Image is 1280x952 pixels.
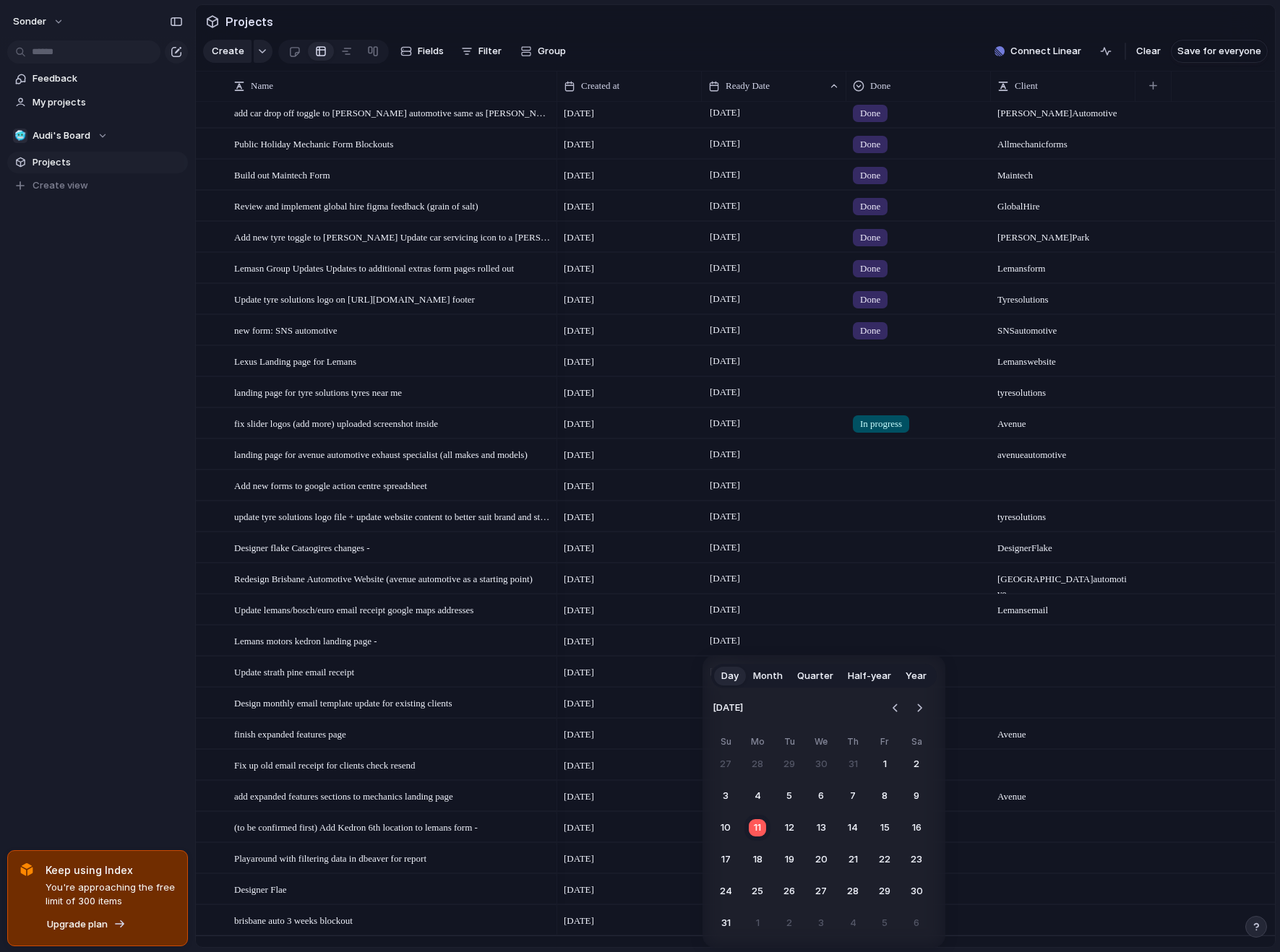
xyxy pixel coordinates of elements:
[776,878,802,904] button: Tuesday, August 26th, 2025
[744,735,770,751] th: Monday
[872,910,898,936] button: Friday, September 5th, 2025
[840,783,866,809] button: Thursday, August 7th, 2025
[746,665,790,688] button: Month
[808,735,834,751] th: Wednesday
[840,815,866,841] button: Thursday, August 14th, 2025
[903,751,929,777] button: Saturday, August 2nd, 2025
[713,783,739,809] button: Sunday, August 3rd, 2025
[872,751,898,777] button: Friday, August 1st, 2025
[840,878,866,904] button: Thursday, August 28th, 2025
[808,783,834,809] button: Wednesday, August 6th, 2025
[885,698,906,718] button: Go to the Previous Month
[840,910,866,936] button: Thursday, September 4th, 2025
[713,815,739,841] button: Sunday, August 10th, 2025
[744,878,770,904] button: Monday, August 25th, 2025
[840,735,866,751] th: Thursday
[776,847,802,873] button: Tuesday, August 19th, 2025
[744,751,770,777] button: Monday, July 28th, 2025
[808,878,834,904] button: Wednesday, August 27th, 2025
[872,847,898,873] button: Friday, August 22nd, 2025
[909,698,929,718] button: Go to the Next Month
[903,847,929,873] button: Saturday, August 23rd, 2025
[713,735,929,936] table: August 2025
[906,669,927,683] span: Year
[872,815,898,841] button: Friday, August 15th, 2025
[903,783,929,809] button: Saturday, August 9th, 2025
[808,847,834,873] button: Wednesday, August 20th, 2025
[744,847,770,873] button: Monday, August 18th, 2025
[744,910,770,936] button: Monday, September 1st, 2025
[840,847,866,873] button: Thursday, August 21st, 2025
[744,815,770,841] button: Today, Monday, August 11th, 2025
[776,910,802,936] button: Tuesday, September 2nd, 2025
[713,751,739,777] button: Sunday, July 27th, 2025
[790,665,841,688] button: Quarter
[776,815,802,841] button: Tuesday, August 12th, 2025
[808,910,834,936] button: Wednesday, September 3rd, 2025
[903,815,929,841] button: Saturday, August 16th, 2025
[776,751,802,777] button: Tuesday, July 29th, 2025
[903,735,929,751] th: Saturday
[744,783,770,809] button: Monday, August 4th, 2025
[721,669,739,683] span: Day
[841,665,898,688] button: Half-year
[776,735,802,751] th: Tuesday
[903,910,929,936] button: Saturday, September 6th, 2025
[840,751,866,777] button: Thursday, July 31st, 2025
[872,783,898,809] button: Friday, August 8th, 2025
[848,669,891,683] span: Half-year
[797,669,833,683] span: Quarter
[903,878,929,904] button: Saturday, August 30th, 2025
[713,878,739,904] button: Sunday, August 24th, 2025
[776,783,802,809] button: Tuesday, August 5th, 2025
[714,665,746,688] button: Day
[713,735,739,751] th: Sunday
[872,878,898,904] button: Friday, August 29th, 2025
[872,735,898,751] th: Friday
[713,910,739,936] button: Sunday, August 31st, 2025
[713,847,739,873] button: Sunday, August 17th, 2025
[753,669,783,683] span: Month
[808,751,834,777] button: Wednesday, July 30th, 2025
[898,665,934,688] button: Year
[713,692,743,724] span: [DATE]
[808,815,834,841] button: Wednesday, August 13th, 2025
